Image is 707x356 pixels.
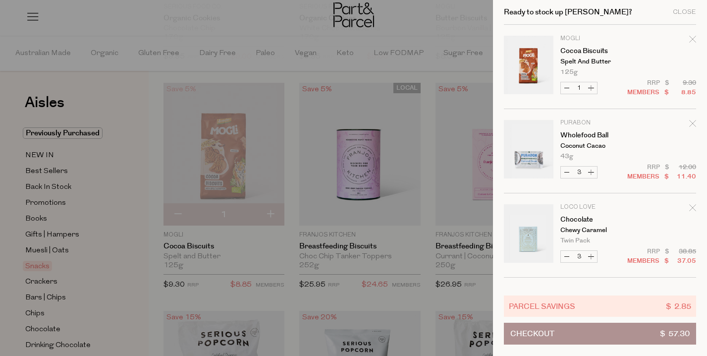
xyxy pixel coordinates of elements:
[673,9,696,15] div: Close
[560,153,573,160] span: 43g
[573,82,585,94] input: QTY Cocoa Biscuits
[560,143,637,149] p: Coconut Cacao
[689,203,696,216] div: Remove Chocolate
[560,120,637,126] p: Purabon
[689,119,696,132] div: Remove Wholefood Ball
[560,132,637,139] a: Wholefood Ball
[560,69,578,75] span: 125g
[509,300,575,312] span: Parcel Savings
[504,8,632,16] h2: Ready to stock up [PERSON_NAME]?
[660,323,690,344] span: $ 57.30
[560,48,637,55] a: Cocoa Biscuits
[689,34,696,48] div: Remove Cocoa Biscuits
[504,323,696,345] button: Checkout$ 57.30
[560,36,637,42] p: MOGLi
[510,323,554,344] span: Checkout
[560,227,637,234] p: Chewy Caramel
[560,216,637,223] a: Chocolate
[573,251,585,262] input: QTY Chocolate
[560,237,590,244] span: Twin Pack
[666,300,691,312] span: $ 2.85
[573,167,585,178] input: QTY Wholefood Ball
[560,59,637,65] p: Spelt and Butter
[560,204,637,210] p: Loco Love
